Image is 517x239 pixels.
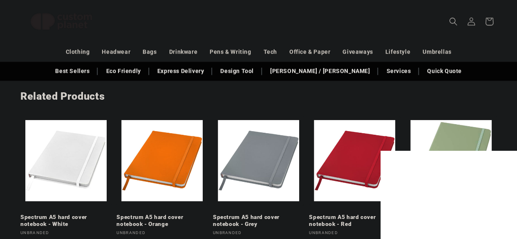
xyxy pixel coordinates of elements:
iframe: Chat Widget [380,151,517,239]
a: Design Tool [216,64,258,78]
a: Spectrum A5 hard cover notebook - Orange [116,214,208,228]
a: Office & Paper [289,45,330,59]
a: Drinkware [169,45,197,59]
a: Pens & Writing [210,45,251,59]
a: [PERSON_NAME] / [PERSON_NAME] [266,64,374,78]
a: Bags [143,45,157,59]
img: Custom Planet [20,3,102,40]
a: Umbrellas [423,45,451,59]
a: Clothing [66,45,90,59]
a: Services [382,64,415,78]
a: Eco Friendly [102,64,145,78]
h2: Related Products [20,90,497,103]
a: Spectrum A5 hard cover notebook - White [20,214,112,228]
a: Giveaways [342,45,373,59]
a: Best Sellers [51,64,94,78]
a: Tech [263,45,277,59]
a: Headwear [102,45,130,59]
a: Express Delivery [153,64,208,78]
a: Spectrum A5 hard cover notebook - Red [309,214,400,228]
a: Quick Quote [423,64,466,78]
a: Lifestyle [385,45,410,59]
a: Spectrum A5 hard cover notebook - Grey [213,214,304,228]
summary: Search [444,13,462,31]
